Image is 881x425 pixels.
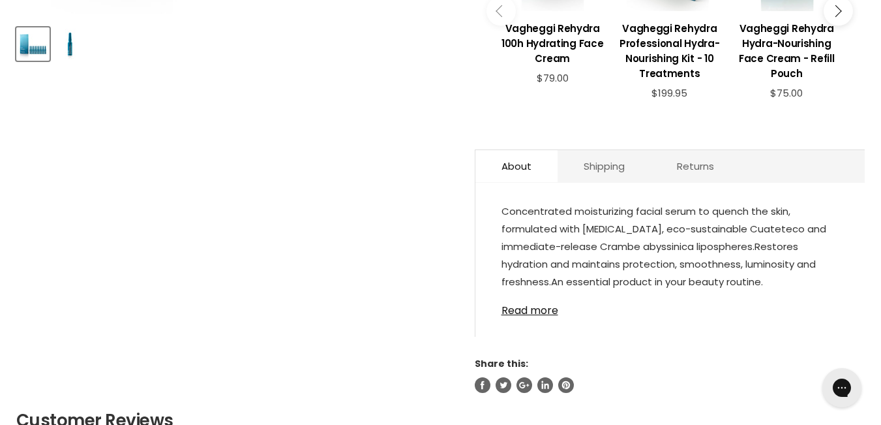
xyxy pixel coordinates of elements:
[14,24,455,61] div: Product thumbnails
[618,21,721,81] h3: Vagheggi Rehydra Professional Hydra-Nourishing Kit - 10 Treatments
[551,275,763,289] span: An essential product in your beauty routine.
[501,11,605,72] a: View product:Vagheggi Rehydra 100h Hydrating Face Cream
[770,86,803,100] span: $75.00
[501,295,782,309] span: Apply one ampoule twice a week. Single use.
[501,295,563,309] strong: How To Use:
[475,357,528,370] span: Share this:
[55,29,85,59] img: Vagheggi Rehydra Hyaluronic Acid Ampoule 10 x 1.5ml Ampoule
[651,86,687,100] span: $199.95
[18,29,48,59] img: Vagheggi Rehydra Hyaluronic Acid Ampoule 10 x 1.5ml Ampoule
[558,150,651,182] a: Shipping
[618,11,721,87] a: View product:Vagheggi Rehydra Professional Hydra-Nourishing Kit - 10 Treatments
[475,150,558,182] a: About
[734,21,838,81] h3: Vagheggi Rehydra Hydra-Nourishing Face Cream - Refill Pouch
[734,11,838,87] a: View product:Vagheggi Rehydra Hydra-Nourishing Face Cream - Refill Pouch
[475,358,865,393] aside: Share this:
[651,150,740,182] a: Returns
[53,27,87,61] button: Vagheggi Rehydra Hyaluronic Acid Ampoule 10 x 1.5ml Ampoule
[816,364,868,412] iframe: Gorgias live chat messenger
[16,27,50,61] button: Vagheggi Rehydra Hyaluronic Acid Ampoule 10 x 1.5ml Ampoule
[501,204,826,253] span: Concentrated moisturizing facial serum to quench the skin, formulated with [MEDICAL_DATA], eco-su...
[501,297,839,317] a: Read more
[537,71,569,85] span: $79.00
[501,21,605,66] h3: Vagheggi Rehydra 100h Hydrating Face Cream
[501,240,816,289] span: Restores hydration and maintains protection, smoothness, luminosity and freshness.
